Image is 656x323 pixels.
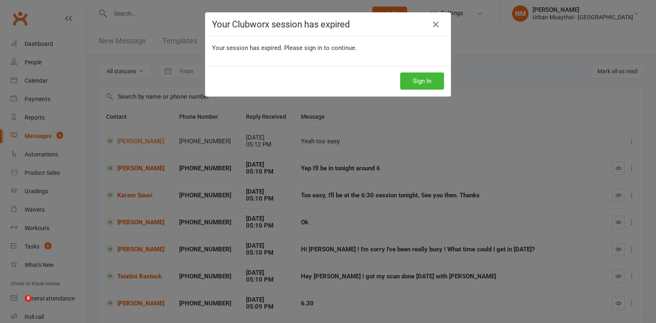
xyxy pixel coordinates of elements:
span: Your session has expired. Please sign in to continue. [212,44,357,52]
iframe: Intercom live chat [8,295,28,315]
a: Close [429,18,442,31]
button: Sign In [400,72,444,90]
h4: Your Clubworx session has expired [212,19,444,29]
span: 8 [25,295,32,302]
